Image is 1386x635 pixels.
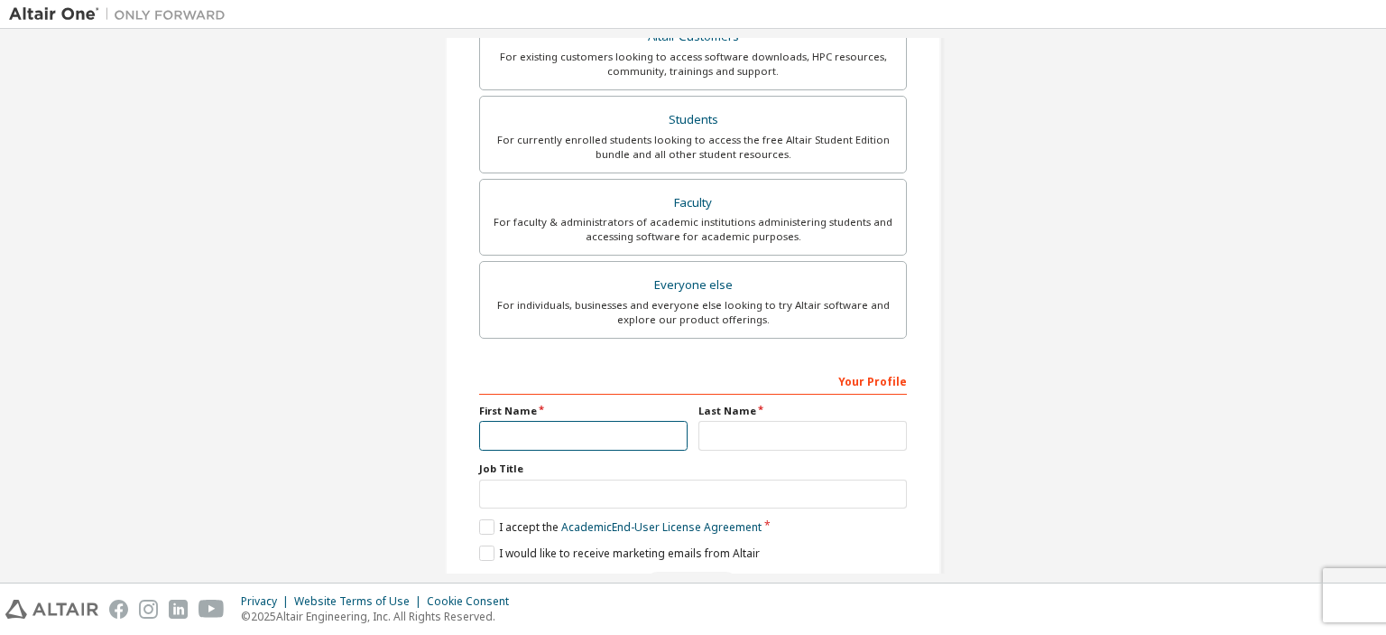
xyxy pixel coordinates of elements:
label: I accept the [479,519,762,535]
a: Academic End-User License Agreement [561,519,762,535]
div: For individuals, businesses and everyone else looking to try Altair software and explore our prod... [491,298,895,327]
div: Faculty [491,191,895,216]
div: Cookie Consent [427,594,520,609]
div: Read and acccept EULA to continue [479,572,907,599]
p: © 2025 Altair Engineering, Inc. All Rights Reserved. [241,609,520,624]
div: For faculty & administrators of academic institutions administering students and accessing softwa... [491,215,895,244]
div: Everyone else [491,273,895,298]
img: Altair One [9,5,235,23]
img: instagram.svg [139,600,158,619]
img: altair_logo.svg [5,600,98,619]
label: I would like to receive marketing emails from Altair [479,546,760,561]
label: First Name [479,404,688,418]
div: For currently enrolled students looking to access the free Altair Student Edition bundle and all ... [491,133,895,162]
div: Students [491,107,895,133]
div: Privacy [241,594,294,609]
div: Your Profile [479,366,907,395]
label: Last Name [698,404,907,418]
img: youtube.svg [199,600,225,619]
img: facebook.svg [109,600,128,619]
div: Website Terms of Use [294,594,427,609]
div: For existing customers looking to access software downloads, HPC resources, community, trainings ... [491,50,895,79]
img: linkedin.svg [169,600,188,619]
label: Job Title [479,462,907,476]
